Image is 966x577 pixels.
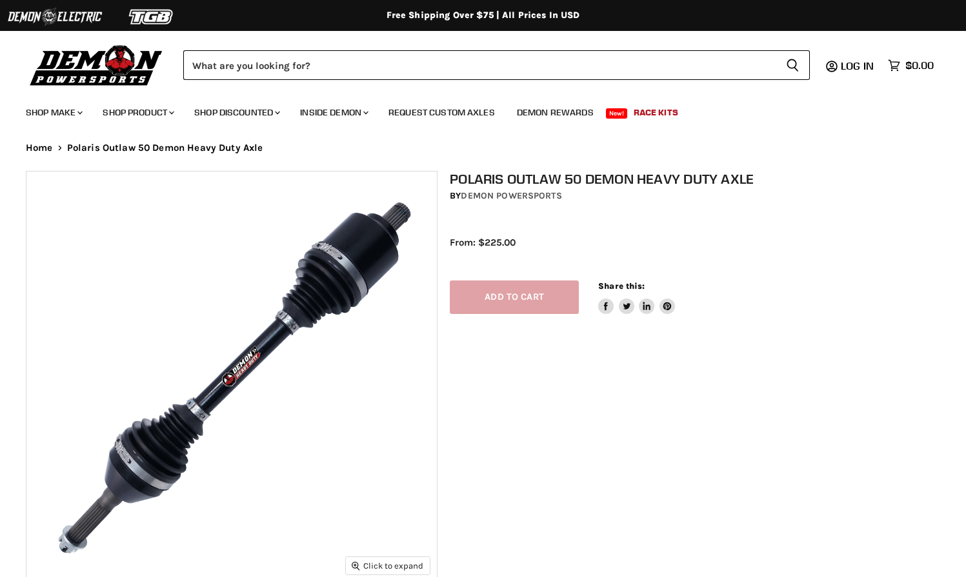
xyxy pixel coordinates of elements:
[352,561,423,571] span: Click to expand
[835,60,881,72] a: Log in
[103,5,200,29] img: TGB Logo 2
[841,59,874,72] span: Log in
[67,142,263,153] span: Polaris Outlaw 50 Demon Heavy Duty Axle
[776,50,810,80] button: Search
[183,50,810,80] form: Product
[26,142,53,153] a: Home
[93,99,182,126] a: Shop Product
[461,190,561,201] a: Demon Powersports
[16,99,90,126] a: Shop Make
[598,281,645,291] span: Share this:
[26,42,167,88] img: Demon Powersports
[6,5,103,29] img: Demon Electric Logo 2
[185,99,288,126] a: Shop Discounted
[450,189,952,203] div: by
[379,99,505,126] a: Request Custom Axles
[598,280,675,315] aside: Share this:
[16,94,931,126] ul: Main menu
[881,56,940,75] a: $0.00
[346,557,430,574] button: Click to expand
[905,59,934,72] span: $0.00
[183,50,776,80] input: Search
[507,99,603,126] a: Demon Rewards
[290,99,376,126] a: Inside Demon
[606,108,628,119] span: New!
[450,237,516,248] span: From: $225.00
[624,99,688,126] a: Race Kits
[450,171,952,187] h1: Polaris Outlaw 50 Demon Heavy Duty Axle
